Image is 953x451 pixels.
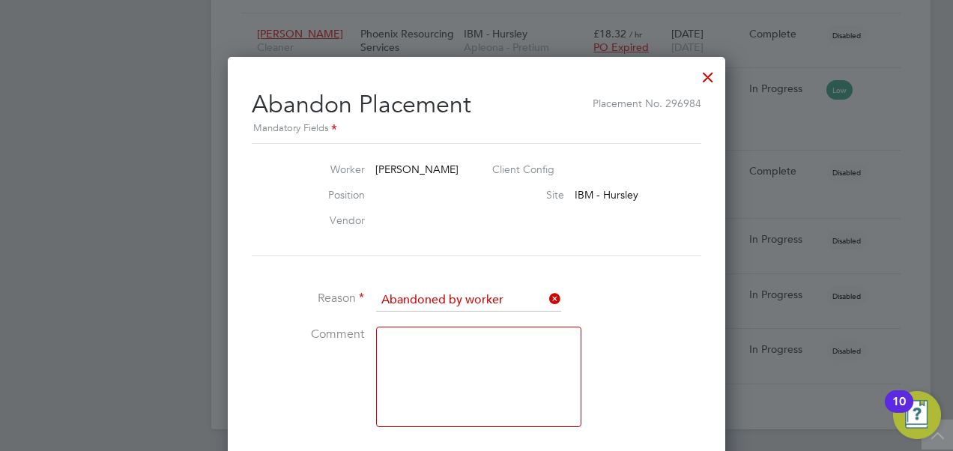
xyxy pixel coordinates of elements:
button: Open Resource Center, 10 new notifications [893,391,941,439]
label: Position [282,188,365,202]
h2: Abandon Placement [252,78,701,137]
label: Vendor [282,214,365,227]
label: Client Config [492,163,554,176]
span: Placement No. 296984 [593,89,701,110]
span: [PERSON_NAME] [375,163,459,176]
span: IBM - Hursley [575,188,638,202]
label: Comment [252,327,364,342]
div: 10 [892,402,906,421]
label: Reason [252,291,364,306]
input: Select one [376,289,561,312]
label: Site [504,188,564,202]
label: Worker [282,163,365,176]
div: Mandatory Fields [252,121,701,137]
